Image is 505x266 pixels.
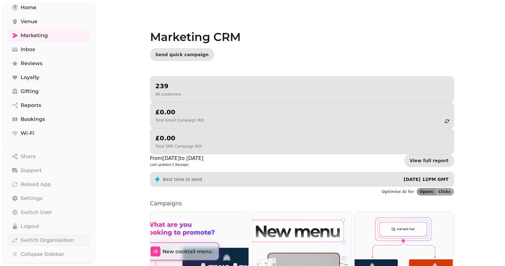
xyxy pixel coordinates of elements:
a: Bookings [8,113,90,126]
button: Opens [417,188,436,195]
span: Reload App [21,181,51,188]
span: Send quick campaign [155,52,209,57]
button: Collapse Sidebar [8,248,90,261]
span: Loyalty [21,74,39,81]
button: Support [8,164,90,177]
p: Total SMS Campaign ROI [155,144,202,149]
button: Logout [8,220,90,233]
span: Collapse Sidebar [21,250,64,258]
span: Switch User [21,209,52,216]
button: Share [8,150,90,163]
h2: £0.00 [155,108,205,116]
button: Send quick campaign [150,48,214,61]
a: Gifting [8,85,90,98]
span: Gifting [21,88,39,95]
span: Support [21,167,42,174]
a: Reviews [8,57,90,70]
a: Inbox [8,43,90,56]
span: Marketing [21,32,48,39]
span: Venue [21,18,37,25]
a: Settings [8,192,90,205]
span: Settings [21,195,42,202]
span: Share [21,153,36,160]
a: Reports [8,99,90,112]
p: Total Email Campaign ROI [155,118,205,123]
span: [DATE] 12PM GMT [404,177,449,182]
button: Switch User [8,206,90,219]
span: Home [21,4,36,11]
h2: £0.00 [155,134,202,143]
button: refresh [442,116,452,127]
span: Wi-Fi [21,130,35,137]
a: Venue [8,15,90,28]
span: Bookings [21,116,45,123]
span: Reviews [21,60,42,67]
a: Marketing [8,29,90,42]
a: Home [8,1,90,14]
span: Reports [21,102,41,109]
span: Switch Organisation [21,236,74,244]
span: Logout [21,223,39,230]
span: Inbox [21,46,35,53]
p: Last updated 2 days ago [150,162,204,167]
h2: 239 [155,82,181,90]
p: All customers [155,92,181,97]
a: View full report [404,154,454,167]
p: Campaigns [150,201,454,206]
a: Loyalty [8,71,90,84]
h1: Marketing CRM [150,15,454,43]
span: Opens [420,190,433,194]
p: From [DATE] to [DATE] [150,155,204,162]
span: Clicks [438,190,451,194]
a: Wi-Fi [8,127,90,140]
button: Clicks [436,188,453,195]
button: Reload App [8,178,90,191]
p: Best time to send [163,176,202,183]
a: Switch Organisation [8,234,90,247]
p: Optimise AI for [382,189,414,194]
